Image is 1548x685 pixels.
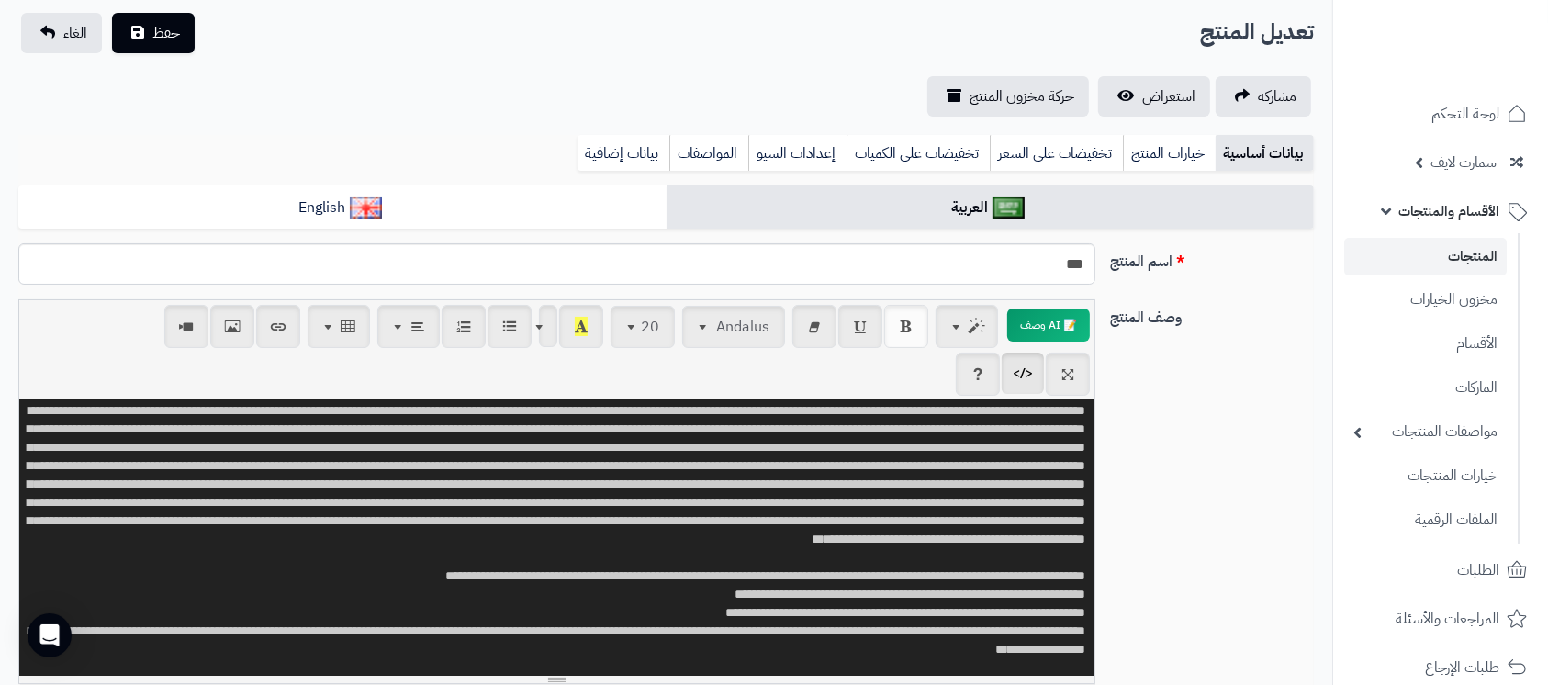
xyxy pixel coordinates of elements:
img: English [350,197,382,219]
a: المنتجات [1344,238,1507,275]
img: العربية [993,197,1025,219]
span: المراجعات والأسئلة [1396,606,1499,632]
span: لوحة التحكم [1431,101,1499,127]
a: الغاء [21,13,102,53]
span: حفظ [152,22,180,44]
span: سمارت لايف [1430,150,1497,175]
a: الماركات [1344,368,1507,408]
span: الطلبات [1457,557,1499,583]
span: حركة مخزون المنتج [970,85,1074,107]
a: خيارات المنتج [1123,135,1216,172]
a: تخفيضات على السعر [990,135,1123,172]
a: المراجعات والأسئلة [1344,597,1537,641]
a: الملفات الرقمية [1344,500,1507,540]
span: استعراض [1142,85,1195,107]
a: لوحة التحكم [1344,92,1537,136]
a: المواصفات [669,135,748,172]
a: استعراض [1098,76,1210,117]
span: طلبات الإرجاع [1425,655,1499,680]
a: إعدادات السيو [748,135,847,172]
span: الأقسام والمنتجات [1398,198,1499,224]
div: Open Intercom Messenger [28,613,72,657]
a: مواصفات المنتجات [1344,412,1507,452]
a: بيانات أساسية [1216,135,1314,172]
a: الأقسام [1344,324,1507,364]
a: تخفيضات على الكميات [847,135,990,172]
a: الطلبات [1344,548,1537,592]
a: حركة مخزون المنتج [927,76,1089,117]
h2: تعديل المنتج [1200,14,1314,51]
a: بيانات إضافية [578,135,669,172]
button: حفظ [112,13,195,53]
a: العربية [667,185,1315,230]
span: Andalus [716,316,769,338]
a: مخزون الخيارات [1344,280,1507,320]
button: 📝 AI وصف [1007,309,1090,342]
span: الغاء [63,22,87,44]
span: مشاركه [1258,85,1296,107]
a: خيارات المنتجات [1344,456,1507,496]
label: وصف المنتج [1103,299,1321,329]
button: 20 [611,306,675,348]
button: Andalus [682,306,785,348]
a: English [18,185,667,230]
label: اسم المنتج [1103,243,1321,273]
a: مشاركه [1216,76,1311,117]
span: 20 [641,316,659,338]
